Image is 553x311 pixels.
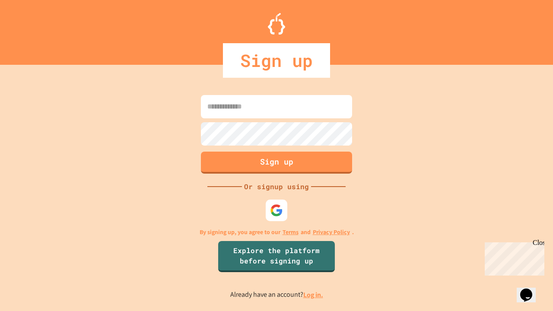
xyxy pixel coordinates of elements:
[200,228,354,237] p: By signing up, you agree to our and .
[268,13,285,35] img: Logo.svg
[223,43,330,78] div: Sign up
[283,228,299,237] a: Terms
[481,239,544,276] iframe: chat widget
[313,228,350,237] a: Privacy Policy
[218,241,335,272] a: Explore the platform before signing up
[3,3,60,55] div: Chat with us now!Close
[270,204,283,217] img: google-icon.svg
[517,276,544,302] iframe: chat widget
[303,290,323,299] a: Log in.
[242,181,311,192] div: Or signup using
[201,152,352,174] button: Sign up
[230,289,323,300] p: Already have an account?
